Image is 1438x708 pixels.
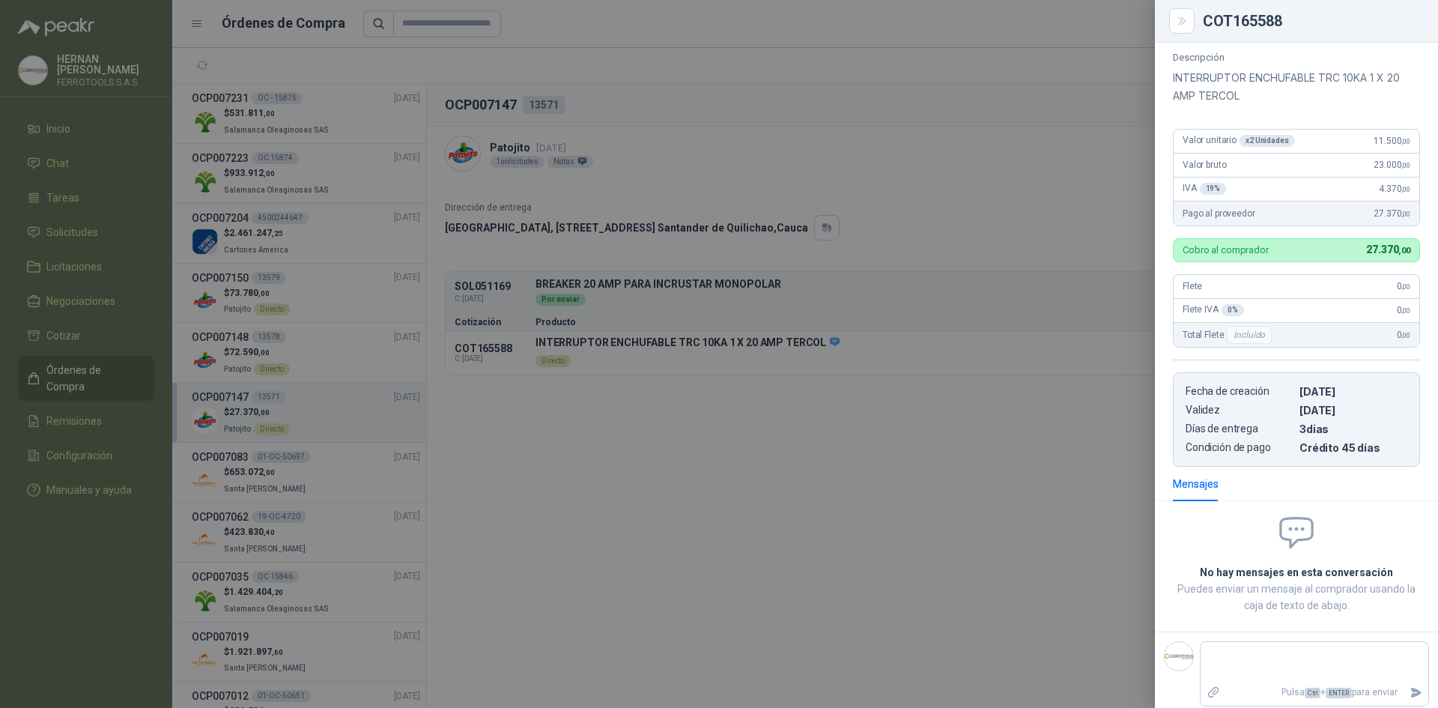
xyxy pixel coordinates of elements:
p: 3 dias [1299,423,1407,435]
div: 19 % [1200,183,1227,195]
span: Flete IVA [1183,304,1244,316]
span: Valor bruto [1183,160,1226,170]
span: 0 [1397,330,1410,340]
div: x 2 Unidades [1240,135,1295,147]
p: INTERRUPTOR ENCHUFABLE TRC 10KA 1 X 20 AMP TERCOL [1173,69,1420,105]
span: ,00 [1401,210,1410,218]
p: Condición de pago [1186,441,1293,454]
p: Puedes enviar un mensaje al comprador usando la caja de texto de abajo. [1173,581,1420,614]
span: ,00 [1401,331,1410,339]
span: ENTER [1326,688,1352,698]
p: Días de entrega [1186,423,1293,435]
span: Valor unitario [1183,135,1295,147]
button: Enviar [1404,680,1428,706]
img: Company Logo [1165,642,1193,671]
span: 0 [1397,281,1410,291]
label: Adjuntar archivos [1201,680,1226,706]
span: Ctrl [1305,688,1320,698]
div: Incluido [1227,326,1272,344]
span: ,00 [1401,137,1410,145]
span: 11.500 [1374,136,1410,146]
p: Pulsa + para enviar [1226,680,1404,706]
p: [DATE] [1299,385,1407,398]
span: ,00 [1401,282,1410,291]
p: Fecha de creación [1186,385,1293,398]
p: Validez [1186,404,1293,417]
span: 23.000 [1374,160,1410,170]
span: 0 [1397,305,1410,315]
p: Cobro al comprador [1183,245,1269,255]
span: Pago al proveedor [1183,208,1255,219]
div: 0 % [1222,304,1244,316]
span: 4.370 [1379,184,1410,194]
span: 27.370 [1366,243,1410,255]
span: ,00 [1401,161,1410,169]
span: ,00 [1401,306,1410,315]
span: IVA [1183,183,1226,195]
p: [DATE] [1299,404,1407,417]
span: ,00 [1401,185,1410,193]
span: Total Flete [1183,326,1275,344]
div: Mensajes [1173,476,1219,492]
span: ,00 [1398,246,1410,255]
span: 27.370 [1374,208,1410,219]
span: Flete [1183,281,1202,291]
div: COT165588 [1203,13,1420,28]
p: Crédito 45 días [1299,441,1407,454]
button: Close [1173,12,1191,30]
h2: No hay mensajes en esta conversación [1173,564,1420,581]
p: Descripción [1173,52,1420,63]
